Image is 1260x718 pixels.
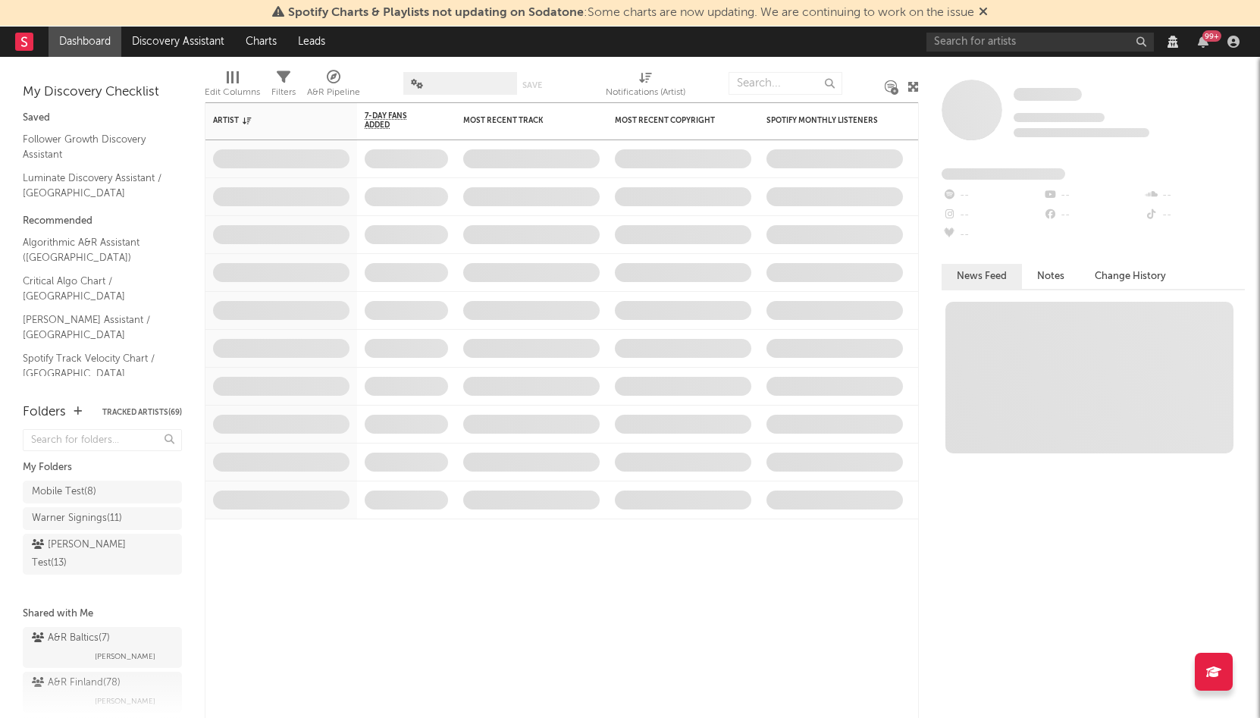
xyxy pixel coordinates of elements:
input: Search... [729,72,842,95]
div: -- [1042,186,1143,205]
div: A&R Pipeline [307,64,360,108]
a: Leads [287,27,336,57]
a: Critical Algo Chart / [GEOGRAPHIC_DATA] [23,273,167,304]
div: My Discovery Checklist [23,83,182,102]
button: Change History [1080,264,1181,289]
a: Algorithmic A&R Assistant ([GEOGRAPHIC_DATA]) [23,234,167,265]
button: Notes [1022,264,1080,289]
a: [PERSON_NAME] Assistant / [GEOGRAPHIC_DATA] [23,312,167,343]
div: Filters [271,83,296,102]
div: Artist [213,116,327,125]
div: Warner Signings ( 11 ) [32,509,122,528]
span: [PERSON_NAME] [95,692,155,710]
a: Some Artist [1014,87,1082,102]
div: Shared with Me [23,605,182,623]
div: A&R Finland ( 78 ) [32,674,121,692]
div: [PERSON_NAME] Test ( 13 ) [32,536,139,572]
div: Most Recent Copyright [615,116,729,125]
div: My Folders [23,459,182,477]
div: -- [942,225,1042,245]
a: Follower Growth Discovery Assistant [23,131,167,162]
a: Discovery Assistant [121,27,235,57]
input: Search for artists [926,33,1154,52]
span: : Some charts are now updating. We are continuing to work on the issue [288,7,974,19]
span: Some Artist [1014,88,1082,101]
span: Dismiss [979,7,988,19]
a: Luminate Discovery Assistant / [GEOGRAPHIC_DATA] [23,170,167,201]
div: Mobile Test ( 8 ) [32,483,96,501]
div: -- [1144,186,1245,205]
div: Edit Columns [205,64,260,108]
span: 0 fans last week [1014,128,1149,137]
span: Spotify Charts & Playlists not updating on Sodatone [288,7,584,19]
div: Folders [23,403,66,422]
a: A&R Baltics(7)[PERSON_NAME] [23,627,182,668]
span: Tracking Since: [DATE] [1014,113,1105,122]
div: A&R Pipeline [307,83,360,102]
button: Tracked Artists(69) [102,409,182,416]
input: Search for folders... [23,429,182,451]
button: Save [522,81,542,89]
div: Most Recent Track [463,116,577,125]
div: Recommended [23,212,182,230]
button: News Feed [942,264,1022,289]
a: Warner Signings(11) [23,507,182,530]
div: 99 + [1202,30,1221,42]
div: -- [942,186,1042,205]
div: Filters [271,64,296,108]
div: -- [1042,205,1143,225]
a: A&R Finland(78)[PERSON_NAME] [23,672,182,713]
div: Notifications (Artist) [606,83,685,102]
a: Charts [235,27,287,57]
div: A&R Baltics ( 7 ) [32,629,110,647]
span: 7-Day Fans Added [365,111,425,130]
button: 99+ [1198,36,1208,48]
span: Fans Added by Platform [942,168,1065,180]
div: Spotify Monthly Listeners [766,116,880,125]
div: -- [942,205,1042,225]
a: Spotify Track Velocity Chart / [GEOGRAPHIC_DATA] [23,350,167,381]
div: Saved [23,109,182,127]
a: [PERSON_NAME] Test(13) [23,534,182,575]
div: Notifications (Artist) [606,64,685,108]
div: -- [1144,205,1245,225]
a: Mobile Test(8) [23,481,182,503]
div: Edit Columns [205,83,260,102]
span: [PERSON_NAME] [95,647,155,666]
a: Dashboard [49,27,121,57]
